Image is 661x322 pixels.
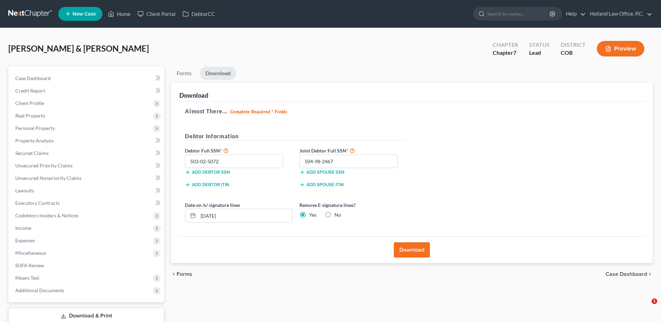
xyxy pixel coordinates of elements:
a: Credit Report [10,85,164,97]
button: Add debtor ITIN [185,182,229,188]
a: Secured Claims [10,147,164,159]
iframe: Intercom live chat [637,298,654,315]
span: Case Dashboard [605,271,647,277]
span: SOFA Review [15,262,44,268]
a: SOFA Review [10,259,164,272]
input: XXX-XX-XXXX [299,155,398,168]
span: Secured Claims [15,150,49,156]
button: Add debtor SSN [185,169,230,175]
span: Forms [177,271,192,277]
span: Client Profile [15,100,44,106]
span: 1 [652,298,657,304]
span: Real Property [15,113,45,119]
i: chevron_right [647,271,653,277]
h5: Debtor Information [185,132,407,141]
a: Home [104,8,134,20]
i: chevron_left [171,271,177,277]
strong: Complete Required * Fields [230,109,287,114]
div: Status [529,41,550,49]
span: Unsecured Nonpriority Claims [15,175,82,181]
span: Case Dashboard [15,75,51,81]
span: Executory Contracts [15,200,60,206]
span: New Case [73,11,96,17]
a: Lawsuits [10,184,164,197]
input: XXX-XX-XXXX [185,155,283,168]
div: Download [179,91,208,99]
a: Client Portal [134,8,179,20]
button: Preview [597,41,644,56]
input: Search by name... [487,7,551,20]
div: Chapter [493,41,518,49]
label: Yes [309,211,316,218]
a: Unsecured Priority Claims [10,159,164,172]
a: Download [200,67,236,80]
label: Remove E-signature lines? [299,201,407,209]
div: Chapter [493,49,518,57]
a: Case Dashboard [10,72,164,85]
span: [PERSON_NAME] & [PERSON_NAME] [8,43,149,53]
div: COB [561,49,586,57]
button: Add spouse SSN [299,169,344,175]
label: No [334,211,341,218]
span: Codebtors Insiders & Notices [15,212,78,218]
span: Property Analysis [15,138,54,143]
span: Income [15,225,31,231]
div: Lead [529,49,550,57]
label: Joint Debtor Full SSN [296,146,410,155]
a: Forms [171,67,197,80]
button: Add spouse ITIN [299,182,344,188]
a: Case Dashboard chevron_right [605,271,653,277]
a: Property Analysis [10,134,164,147]
span: Personal Property [15,125,55,131]
span: Means Test [15,275,39,281]
span: Miscellaneous [15,250,46,256]
span: Lawsuits [15,188,34,193]
button: chevron_left Forms [171,271,202,277]
a: DebtorCC [179,8,218,20]
button: Download [394,242,430,258]
h5: Almost There... [185,107,639,115]
div: District [561,41,586,49]
a: Executory Contracts [10,197,164,209]
input: MM/DD/YYYY [198,209,292,222]
span: Credit Report [15,88,45,94]
label: Date on /s/ signature lines [185,201,240,209]
a: Holland Law Office, P.C. [586,8,652,20]
a: Help [562,8,586,20]
a: Unsecured Nonpriority Claims [10,172,164,184]
span: Unsecured Priority Claims [15,163,73,168]
span: Expenses [15,237,35,243]
span: 7 [513,49,516,56]
label: Debtor Full SSN [181,146,296,155]
span: Additional Documents [15,287,64,293]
